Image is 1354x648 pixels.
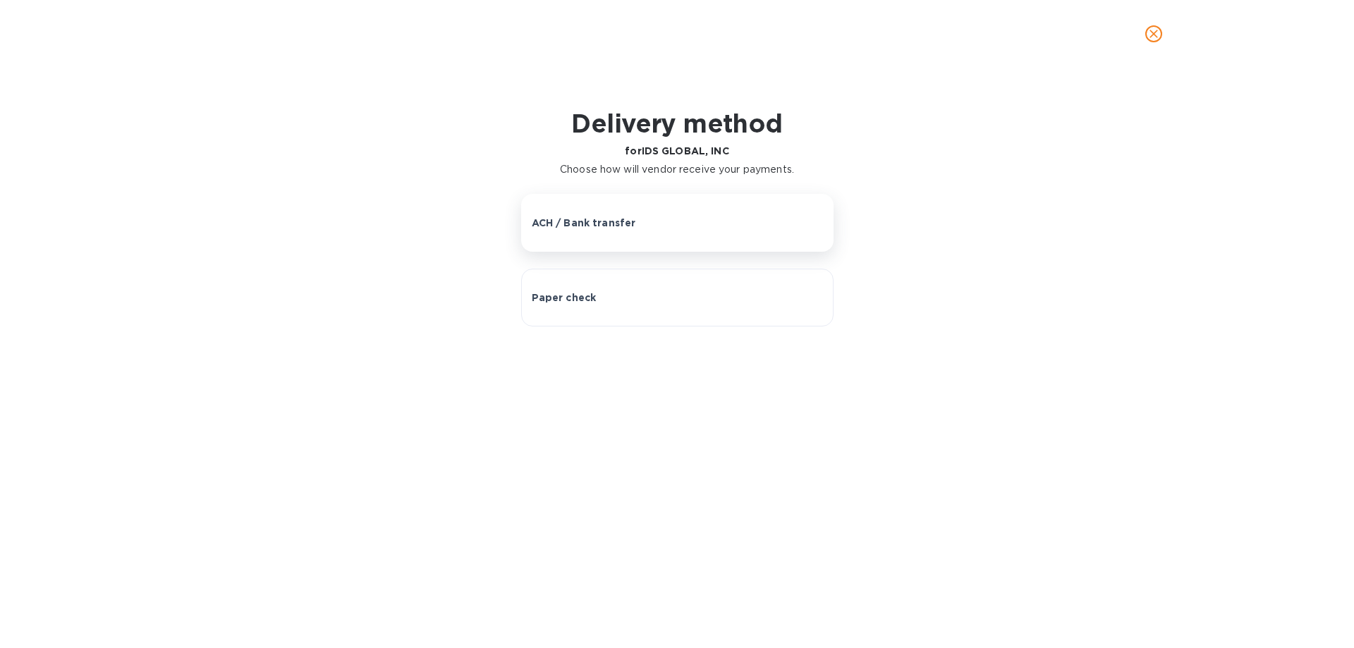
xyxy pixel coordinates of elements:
[625,145,728,157] b: for IDS GLOBAL, INC
[521,194,834,252] button: ACH / Bank transfer
[560,109,794,138] h1: Delivery method
[521,269,834,326] button: Paper check
[532,216,636,230] p: ACH / Bank transfer
[532,291,597,305] p: Paper check
[1137,17,1171,51] button: close
[560,162,794,177] p: Choose how will vendor receive your payments.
